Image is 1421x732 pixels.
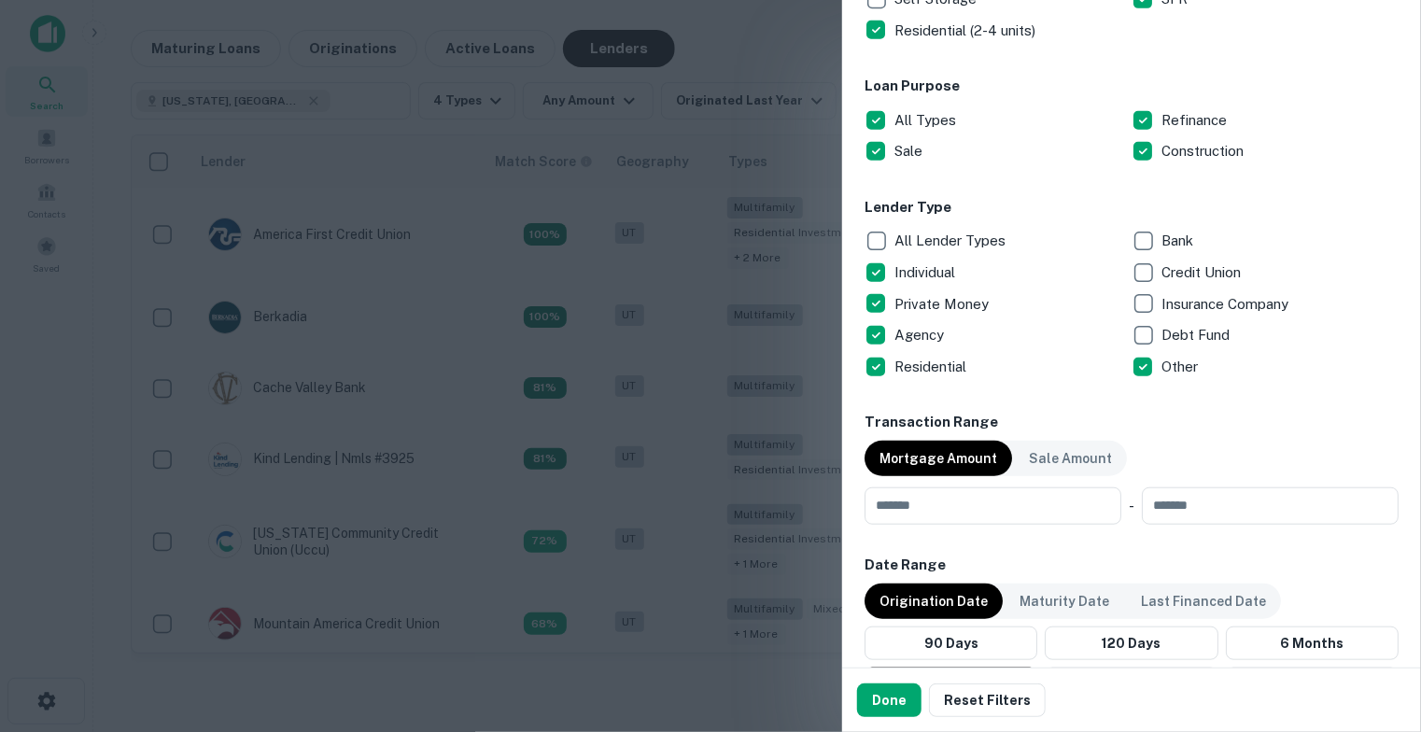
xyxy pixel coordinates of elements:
h6: Loan Purpose [865,76,1399,97]
p: Individual [894,261,959,284]
p: Refinance [1161,109,1231,132]
p: Agency [894,324,948,346]
p: Other [1161,356,1202,378]
p: Last Financed Date [1141,591,1266,612]
p: Debt Fund [1161,324,1233,346]
div: - [1129,487,1134,525]
button: 120 Days [1045,626,1217,660]
p: Bank [1161,230,1197,252]
button: 5 Years [1226,668,1399,701]
p: Insurance Company [1161,293,1292,316]
button: Done [857,683,922,717]
button: 1 Year [865,668,1037,701]
h6: Lender Type [865,197,1399,218]
p: Sale [894,140,926,162]
p: Credit Union [1161,261,1245,284]
button: 6 Months [1226,626,1399,660]
p: Residential [894,356,970,378]
button: 90 Days [865,626,1037,660]
h6: Transaction Range [865,412,1399,433]
p: All Types [894,109,960,132]
p: Origination Date [879,591,988,612]
iframe: Chat Widget [1328,583,1421,672]
p: Private Money [894,293,992,316]
p: All Lender Types [894,230,1009,252]
button: Reset Filters [929,683,1046,717]
p: Construction [1161,140,1247,162]
h6: Date Range [865,555,1399,576]
button: 2 Year [1045,668,1217,701]
p: Maturity Date [1020,591,1109,612]
p: Mortgage Amount [879,448,997,469]
p: Residential (2-4 units) [894,20,1039,42]
p: Sale Amount [1029,448,1112,469]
